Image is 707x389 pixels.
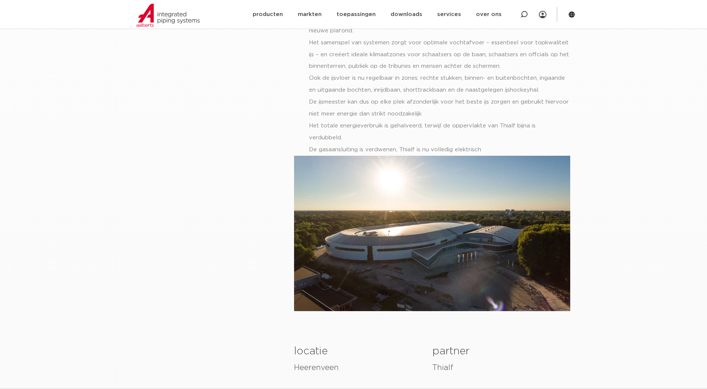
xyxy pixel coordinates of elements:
li: Ook de ijsvloer is nu regelbaar in zones: rechte stukken, binnen- en buitenbochten, ingaande en u... [309,72,570,96]
li: De gasaansluiting is verdwenen, Thialf is nu volledig elektrisch [309,144,570,156]
h3: locatie [294,344,432,359]
li: De ijsmeester kan dus op elke plek afzonderlijk voor het beste ijs zorgen en gebruikt hiervoor ni... [309,96,570,120]
h3: partner [432,344,571,359]
li: Het samenspel van systemen zorgt voor optimale vochtafvoer – essentieel voor topkwaliteit ijs – e... [309,37,570,73]
li: Het totale energieverbruik is gehalveerd, terwijl de oppervlakte van Thialf bijna is verdubbeld. [309,120,570,144]
h4: Thialf [432,362,571,374]
h4: Heerenveen [294,362,432,374]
